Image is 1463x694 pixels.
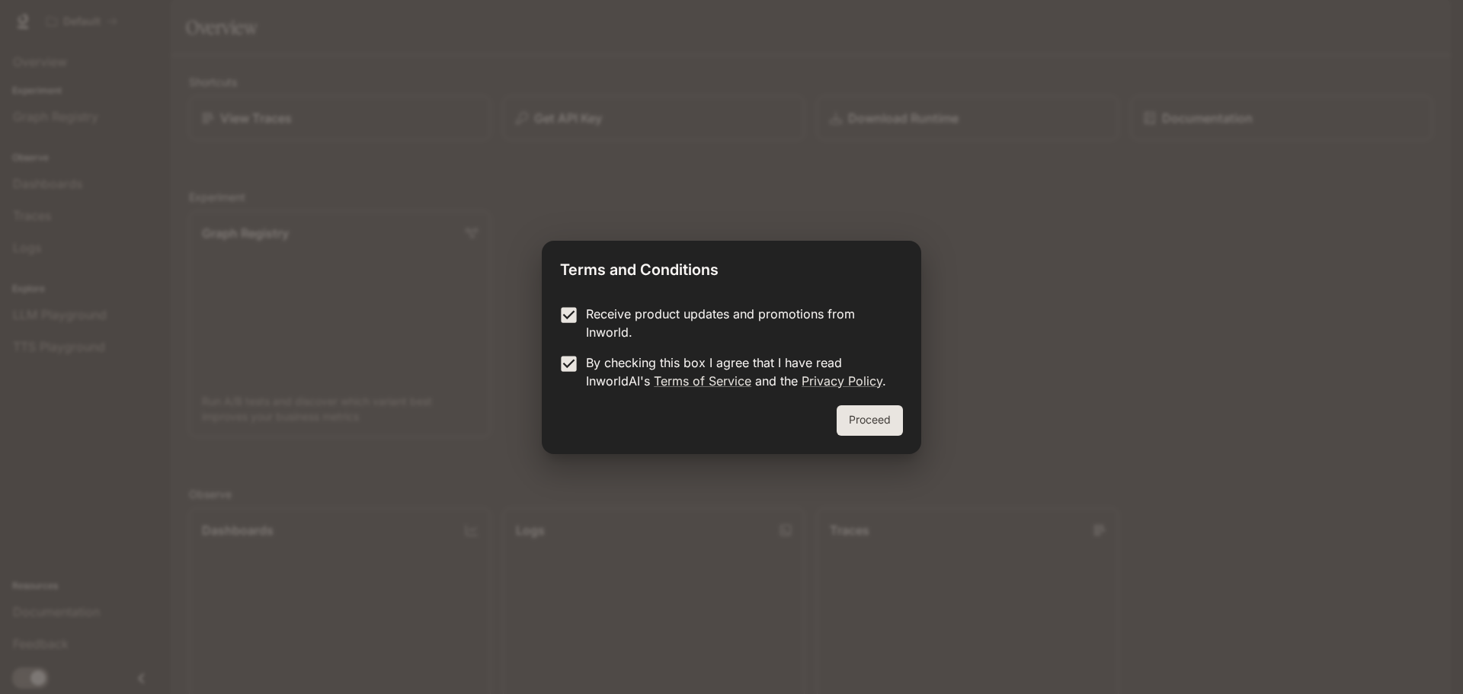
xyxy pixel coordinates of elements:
[802,373,882,389] a: Privacy Policy
[542,241,921,293] h2: Terms and Conditions
[837,405,903,436] button: Proceed
[586,353,891,390] p: By checking this box I agree that I have read InworldAI's and the .
[586,305,891,341] p: Receive product updates and promotions from Inworld.
[654,373,751,389] a: Terms of Service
